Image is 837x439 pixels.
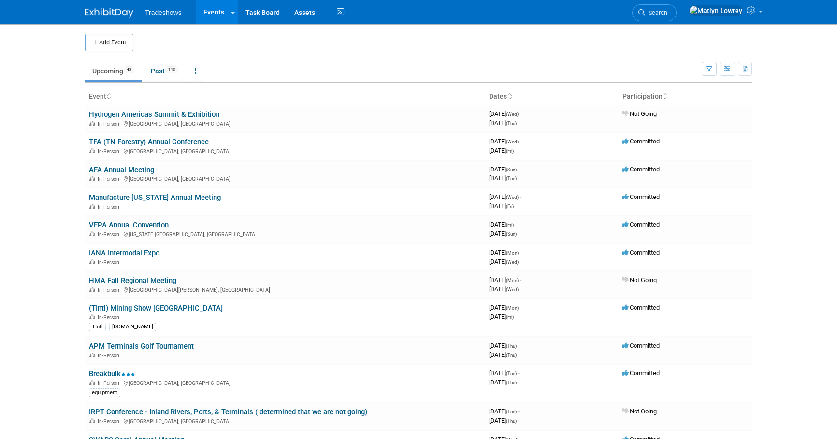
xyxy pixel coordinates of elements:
th: Dates [485,88,619,105]
div: [GEOGRAPHIC_DATA], [GEOGRAPHIC_DATA] [89,174,481,182]
span: Not Going [622,110,657,117]
span: - [518,408,520,415]
span: (Fri) [506,314,514,320]
span: (Wed) [506,195,519,200]
span: - [520,193,521,200]
span: In-Person [98,380,122,386]
a: APM Terminals Golf Tournament [89,342,194,351]
span: (Thu) [506,121,517,126]
span: - [515,221,517,228]
a: Past110 [144,62,186,80]
span: (Tue) [506,409,517,414]
span: (Tue) [506,371,517,376]
img: In-Person Event [89,418,95,423]
th: Participation [619,88,752,105]
span: Committed [622,304,660,311]
span: (Thu) [506,380,517,385]
div: [GEOGRAPHIC_DATA], [GEOGRAPHIC_DATA] [89,417,481,425]
span: (Fri) [506,204,514,209]
span: In-Person [98,148,122,155]
span: (Thu) [506,418,517,424]
a: Manufacture [US_STATE] Annual Meeting [89,193,221,202]
span: In-Person [98,287,122,293]
span: - [518,369,520,377]
span: (Thu) [506,343,517,349]
span: Committed [622,166,660,173]
img: In-Person Event [89,259,95,264]
a: IRPT Conference - Inland Rivers, Ports, & Terminals ( determined that we are not going) [89,408,367,416]
button: Add Event [85,34,133,51]
span: - [520,276,521,283]
span: Committed [622,138,660,145]
span: (Wed) [506,287,519,292]
div: [US_STATE][GEOGRAPHIC_DATA], [GEOGRAPHIC_DATA] [89,230,481,238]
img: In-Person Event [89,204,95,209]
span: [DATE] [489,304,521,311]
a: Search [632,4,677,21]
img: In-Person Event [89,176,95,181]
span: [DATE] [489,258,519,265]
a: Sort by Participation Type [663,92,667,100]
img: In-Person Event [89,287,95,292]
span: [DATE] [489,221,517,228]
span: [DATE] [489,408,520,415]
span: (Thu) [506,353,517,358]
span: (Wed) [506,112,519,117]
a: Sort by Start Date [507,92,512,100]
span: - [518,342,520,349]
span: In-Person [98,204,122,210]
span: Committed [622,193,660,200]
span: 110 [165,66,178,73]
img: In-Person Event [89,231,95,236]
span: [DATE] [489,351,517,358]
span: [DATE] [489,119,517,127]
img: In-Person Event [89,353,95,357]
img: Matlyn Lowrey [689,5,743,16]
span: [DATE] [489,285,519,293]
span: - [520,110,521,117]
span: [DATE] [489,342,520,349]
span: Tradeshows [145,9,182,16]
a: (TIntl) Mining Show [GEOGRAPHIC_DATA] [89,304,223,312]
span: - [520,304,521,311]
span: [DATE] [489,110,521,117]
a: AFA Annual Meeting [89,166,154,174]
span: [DATE] [489,202,514,210]
a: TFA (TN Forestry) Annual Conference [89,138,209,146]
span: (Mon) [506,278,519,283]
a: Sort by Event Name [106,92,111,100]
img: In-Person Event [89,314,95,319]
span: [DATE] [489,147,514,154]
span: In-Person [98,121,122,127]
span: Committed [622,221,660,228]
a: VFPA Annual Convention [89,221,169,229]
span: Committed [622,369,660,377]
a: Upcoming43 [85,62,142,80]
span: [DATE] [489,276,521,283]
span: (Sun) [506,231,517,237]
span: (Fri) [506,222,514,227]
a: Breakbulk [89,369,135,378]
a: Hydrogen Americas Summit & Exhibition [89,110,219,119]
span: In-Person [98,418,122,425]
img: In-Person Event [89,380,95,385]
span: [DATE] [489,230,517,237]
div: TIntl [89,323,106,331]
span: In-Person [98,259,122,266]
span: Committed [622,249,660,256]
div: [GEOGRAPHIC_DATA], [GEOGRAPHIC_DATA] [89,119,481,127]
span: Not Going [622,276,657,283]
a: IANA Intermodal Expo [89,249,159,257]
span: (Tue) [506,176,517,181]
span: - [520,249,521,256]
span: [DATE] [489,369,520,377]
img: In-Person Event [89,121,95,126]
span: 43 [124,66,134,73]
span: Search [645,9,667,16]
span: In-Person [98,231,122,238]
div: [DOMAIN_NAME] [109,323,156,331]
div: [GEOGRAPHIC_DATA], [GEOGRAPHIC_DATA] [89,147,481,155]
span: [DATE] [489,174,517,182]
span: (Sun) [506,167,517,172]
span: In-Person [98,353,122,359]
